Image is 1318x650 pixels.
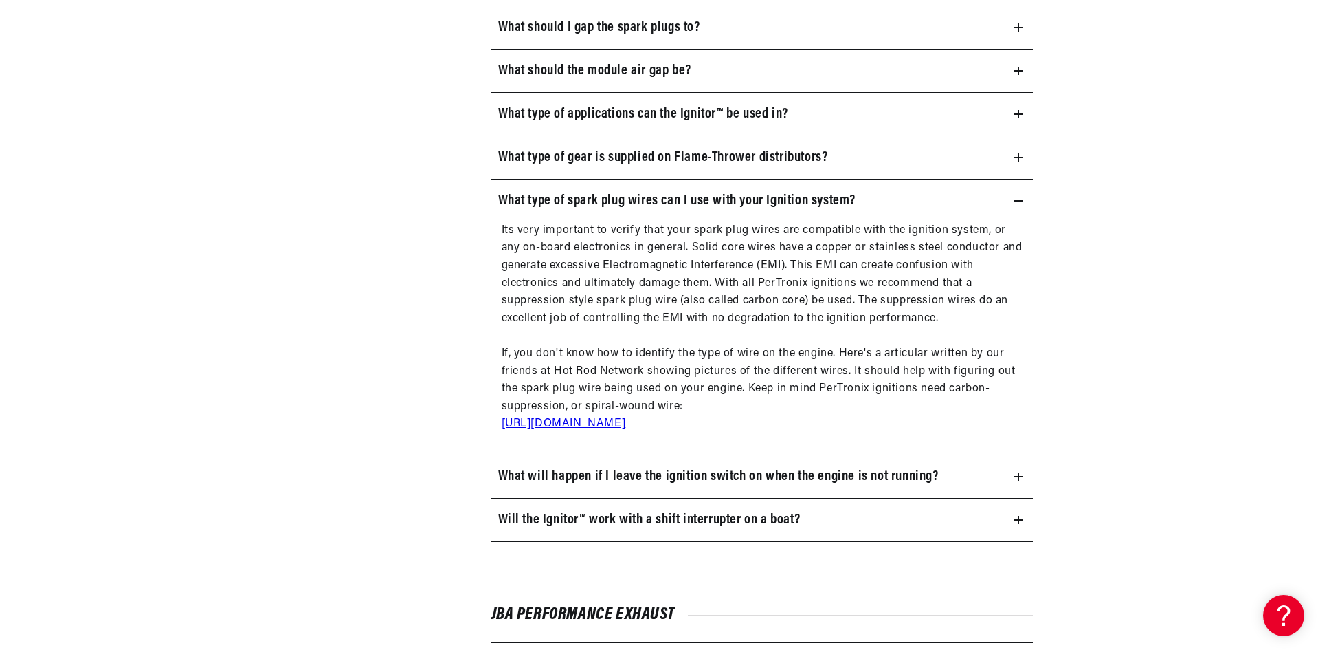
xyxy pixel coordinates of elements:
[498,103,788,125] h3: What type of applications can the Ignitor™ be used in?
[491,6,1034,49] summary: What should I gap the spark plugs to?
[498,466,939,488] h3: What will happen if I leave the ignition switch on when the engine is not running?
[491,180,1034,222] summary: What type of spark plug wires can I use with your Ignition system?
[491,50,1034,92] summary: What should the module air gap be?
[491,607,689,623] span: JBA Performance Exhaust
[498,17,700,39] h3: What should I gap the spark plugs to?
[491,499,1034,541] summary: Will the Ignitor™ work with a shift interrupter on a boat?
[502,222,1023,433] p: Its very important to verify that your spark plug wires are compatible with the ignition system, ...
[498,60,691,82] h3: What should the module air gap be?
[491,455,1034,498] summary: What will happen if I leave the ignition switch on when the engine is not running?
[491,93,1034,136] summary: What type of applications can the Ignitor™ be used in?
[498,509,801,531] h3: Will the Ignitor™ work with a shift interrupter on a boat?
[491,222,1034,444] div: What type of spark plug wires can I use with your Ignition system?
[502,418,626,429] a: [URL][DOMAIN_NAME]
[498,147,828,169] h3: What type of gear is supplied on Flame-Thrower distributors?
[491,136,1034,179] summary: What type of gear is supplied on Flame-Thrower distributors?
[498,190,856,212] h3: What type of spark plug wires can I use with your Ignition system?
